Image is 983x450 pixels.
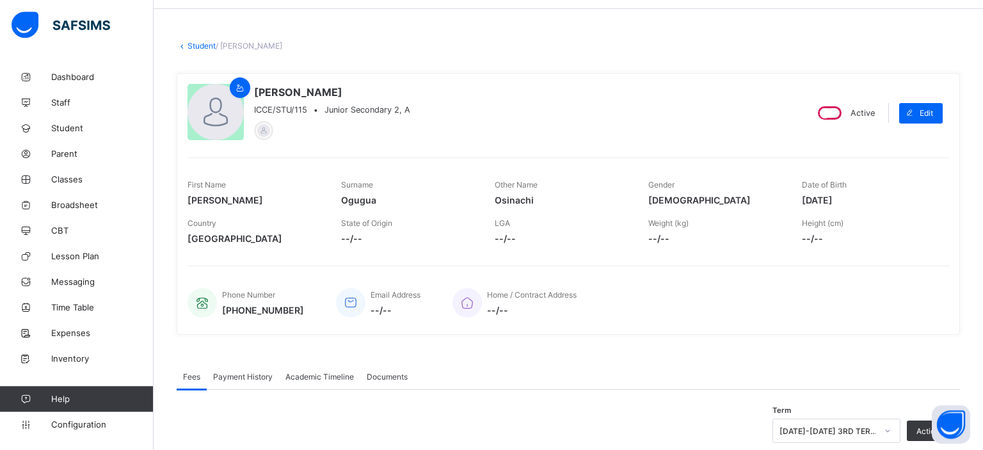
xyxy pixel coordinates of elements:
[495,233,629,244] span: --/--
[495,180,538,189] span: Other Name
[254,105,307,115] span: ICCE/STU/115
[254,105,410,115] div: •
[285,372,354,382] span: Academic Timeline
[341,195,476,205] span: Ogugua
[188,233,322,244] span: [GEOGRAPHIC_DATA]
[371,290,420,300] span: Email Address
[648,218,689,228] span: Weight (kg)
[51,200,154,210] span: Broadsheet
[51,328,154,338] span: Expenses
[932,405,970,444] button: Open asap
[254,86,410,99] span: [PERSON_NAME]
[772,406,791,415] span: Term
[916,426,939,436] span: Action
[648,195,783,205] span: [DEMOGRAPHIC_DATA]
[802,195,936,205] span: [DATE]
[495,218,510,228] span: LGA
[183,372,200,382] span: Fees
[51,97,154,108] span: Staff
[802,233,936,244] span: --/--
[341,180,373,189] span: Surname
[51,353,154,364] span: Inventory
[487,305,577,316] span: --/--
[51,225,154,236] span: CBT
[51,251,154,261] span: Lesson Plan
[341,218,392,228] span: State of Origin
[51,394,153,404] span: Help
[222,305,304,316] span: [PHONE_NUMBER]
[487,290,577,300] span: Home / Contract Address
[222,290,275,300] span: Phone Number
[802,218,843,228] span: Height (cm)
[341,233,476,244] span: --/--
[188,41,216,51] a: Student
[51,419,153,430] span: Configuration
[188,195,322,205] span: [PERSON_NAME]
[188,218,216,228] span: Country
[495,195,629,205] span: Osinachi
[51,123,154,133] span: Student
[367,372,408,382] span: Documents
[216,41,282,51] span: / [PERSON_NAME]
[324,105,410,115] span: Junior Secondary 2, A
[802,180,847,189] span: Date of Birth
[188,180,226,189] span: First Name
[648,180,675,189] span: Gender
[51,277,154,287] span: Messaging
[12,12,110,38] img: safsims
[779,426,877,436] div: [DATE]-[DATE] 3RD TERM
[51,174,154,184] span: Classes
[648,233,783,244] span: --/--
[51,72,154,82] span: Dashboard
[51,302,154,312] span: Time Table
[51,149,154,159] span: Parent
[920,108,933,118] span: Edit
[213,372,273,382] span: Payment History
[851,108,875,118] span: Active
[371,305,420,316] span: --/--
